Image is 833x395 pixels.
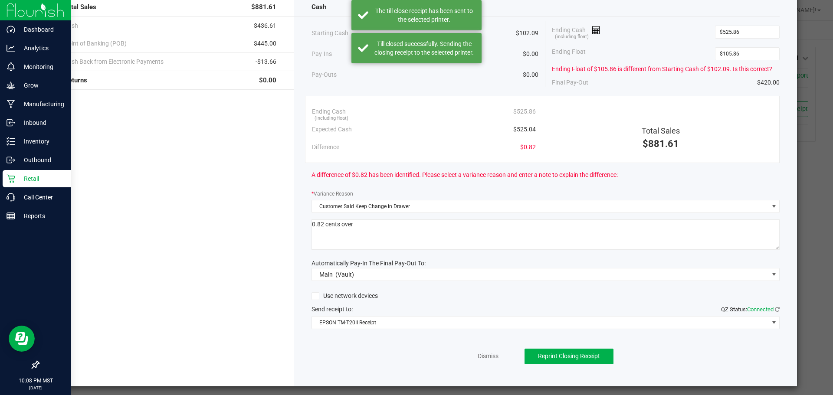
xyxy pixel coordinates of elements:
span: Send receipt to: [312,306,353,313]
span: (including float) [555,33,589,41]
inline-svg: Dashboard [7,25,15,34]
p: Inbound [15,118,67,128]
button: Reprint Closing Receipt [525,349,613,364]
span: $525.86 [513,107,536,116]
span: Final Pay-Out [552,78,588,87]
span: $881.61 [643,138,679,149]
label: Use network devices [312,291,378,300]
span: Customer Said Keep Change in Drawer [312,200,769,212]
inline-svg: Monitoring [7,62,15,71]
span: Connected [747,306,774,313]
p: Outbound [15,155,67,165]
span: Total Sales [642,126,680,135]
span: Point of Banking (POB) [64,39,127,48]
span: Pay-Ins [312,49,332,59]
inline-svg: Retail [7,174,15,183]
p: Manufacturing [15,99,67,109]
span: $420.00 [757,78,780,87]
span: $0.82 [520,143,536,152]
span: Main [319,271,333,278]
span: Ending Cash [312,107,346,116]
span: A difference of $0.82 has been identified. Please select a variance reason and enter a note to ex... [312,170,618,180]
p: [DATE] [4,385,67,391]
p: Grow [15,80,67,91]
span: Automatically Pay-In The Final Pay-Out To: [312,260,426,267]
span: $0.00 [259,75,276,85]
span: Cash [312,2,326,12]
span: (Vault) [335,271,354,278]
span: Reprint Closing Receipt [538,353,600,359]
span: EPSON TM-T20II Receipt [312,317,769,329]
span: Ending Cash [552,26,600,39]
p: Call Center [15,192,67,202]
iframe: Resource center [9,326,35,352]
span: (including float) [315,115,348,122]
inline-svg: Outbound [7,156,15,164]
inline-svg: Inventory [7,137,15,146]
span: Difference [312,143,339,152]
p: Dashboard [15,24,67,35]
p: Retail [15,173,67,184]
span: Ending Float [552,47,586,60]
div: Till closed successfully. Sending the closing receipt to the selected printer. [373,39,475,57]
p: Reports [15,211,67,221]
div: Returns [64,71,276,90]
inline-svg: Manufacturing [7,100,15,108]
span: Expected Cash [312,125,352,134]
div: Ending Float of $105.86 is different from Starting Cash of $102.09. Is this correct? [552,65,780,74]
span: $881.61 [251,2,276,12]
inline-svg: Call Center [7,193,15,202]
a: Dismiss [478,352,498,361]
p: Inventory [15,136,67,147]
p: Analytics [15,43,67,53]
span: $525.04 [513,125,536,134]
span: $0.00 [523,49,538,59]
span: Total Sales [64,2,96,12]
span: $445.00 [254,39,276,48]
span: -$13.66 [256,57,276,66]
span: Starting Cash [312,29,348,38]
inline-svg: Grow [7,81,15,90]
inline-svg: Analytics [7,44,15,52]
div: The till close receipt has been sent to the selected printer. [373,7,475,24]
span: Cash Back from Electronic Payments [64,57,164,66]
span: Pay-Outs [312,70,337,79]
span: $0.00 [523,70,538,79]
p: 10:08 PM MST [4,377,67,385]
span: $436.61 [254,21,276,30]
inline-svg: Reports [7,212,15,220]
inline-svg: Inbound [7,118,15,127]
span: QZ Status: [721,306,780,313]
label: Variance Reason [312,190,353,198]
p: Monitoring [15,62,67,72]
span: $102.09 [516,29,538,38]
